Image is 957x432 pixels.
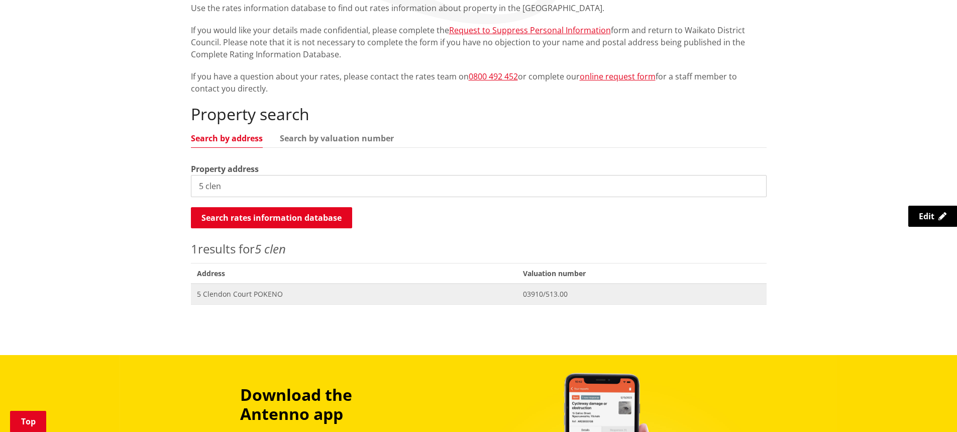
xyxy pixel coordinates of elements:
[10,411,46,432] a: Top
[523,289,760,299] span: 03910/513.00
[191,240,767,258] p: results for
[255,240,286,257] em: 5 clen
[191,24,767,60] p: If you would like your details made confidential, please complete the form and return to Waikato ...
[191,240,198,257] span: 1
[191,263,517,284] span: Address
[197,289,511,299] span: 5 Clendon Court POKENO
[280,134,394,142] a: Search by valuation number
[191,2,767,14] p: Use the rates information database to find out rates information about property in the [GEOGRAPHI...
[469,71,518,82] a: 0800 492 452
[191,105,767,124] h2: Property search
[191,175,767,197] input: e.g. Duke Street NGARUAWAHIA
[191,207,352,228] button: Search rates information database
[908,206,957,227] a: Edit
[580,71,656,82] a: online request form
[449,25,611,36] a: Request to Suppress Personal Information
[191,134,263,142] a: Search by address
[240,385,422,424] h3: Download the Antenno app
[191,70,767,95] p: If you have a question about your rates, please contact the rates team on or complete our for a s...
[517,263,766,284] span: Valuation number
[191,163,259,175] label: Property address
[191,284,767,304] a: 5 Clendon Court POKENO 03910/513.00
[911,390,947,426] iframe: Messenger Launcher
[919,211,934,222] span: Edit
